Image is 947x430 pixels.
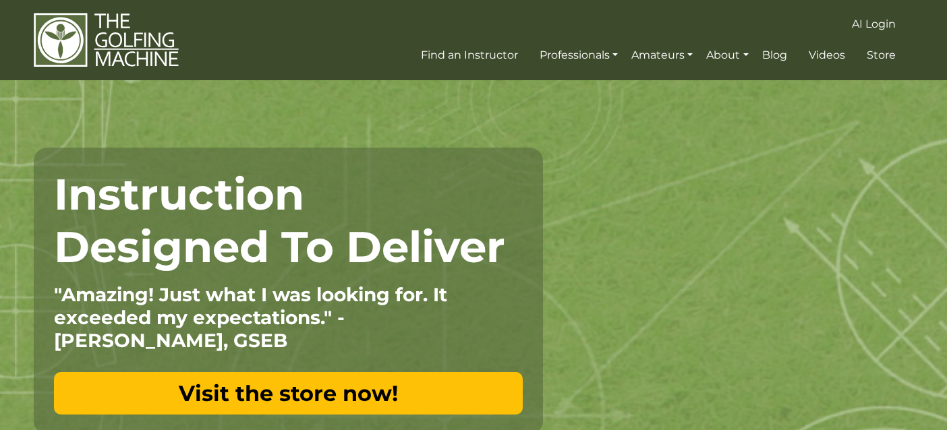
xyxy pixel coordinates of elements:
[536,43,621,67] a: Professionals
[54,168,523,273] h1: Instruction Designed To Deliver
[628,43,696,67] a: Amateurs
[34,12,179,68] img: The Golfing Machine
[421,49,518,61] span: Find an Instructor
[54,283,523,352] p: "Amazing! Just what I was looking for. It exceeded my expectations." - [PERSON_NAME], GSEB
[809,49,845,61] span: Videos
[867,49,896,61] span: Store
[805,43,849,67] a: Videos
[849,12,899,36] a: AI Login
[863,43,899,67] a: Store
[759,43,791,67] a: Blog
[762,49,787,61] span: Blog
[852,18,896,30] span: AI Login
[703,43,751,67] a: About
[418,43,521,67] a: Find an Instructor
[54,372,523,414] a: Visit the store now!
